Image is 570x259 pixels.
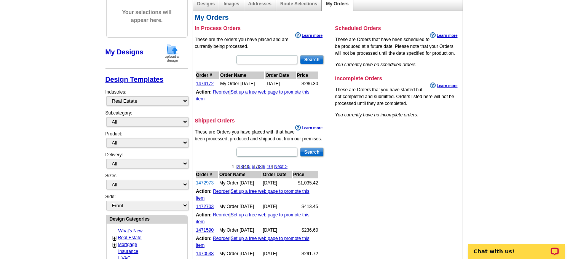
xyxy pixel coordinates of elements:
[219,250,262,257] td: My Order [DATE]
[293,250,319,257] td: $291.72
[237,164,239,169] a: 2
[105,110,188,130] div: Subcategory:
[335,75,460,82] h3: Incomplete Orders
[113,235,116,241] a: +
[219,226,262,234] td: My Order [DATE]
[280,1,317,6] a: Route Selections
[335,36,460,57] p: These are Orders that have been scheduled to be produced at a future date. Please note that your ...
[196,171,218,178] th: Order #
[219,179,262,187] td: My Order [DATE]
[105,76,164,83] a: Design Templates
[213,89,229,95] a: Reorder
[105,151,188,172] div: Delivery:
[335,112,418,118] em: You currently have no incomplete orders.
[293,171,319,178] th: Price
[335,62,417,67] em: You currently have no scheduled orders.
[196,212,212,218] b: Action:
[196,251,214,256] a: 1470538
[112,1,182,32] span: Your selections will appear here.
[213,212,229,218] a: Reorder
[293,203,319,210] td: $413.45
[196,235,319,249] td: |
[430,32,457,38] a: Learn more
[196,81,214,86] a: 1474172
[300,148,324,157] input: Search
[259,164,262,169] a: 8
[335,25,460,32] h3: Scheduled Orders
[219,203,262,210] td: My Order [DATE]
[295,125,323,131] a: Learn more
[335,86,460,107] p: These are Orders that you have started but not completed and submitted. Orders listed here will n...
[265,80,296,87] td: [DATE]
[293,179,319,187] td: $1,035.42
[196,189,212,194] b: Action:
[196,89,212,95] b: Action:
[219,171,262,178] th: Order Name
[196,211,319,226] td: |
[300,55,324,64] input: Search
[105,193,188,211] div: Side:
[274,164,287,169] a: Next >
[196,72,219,79] th: Order #
[105,130,188,151] div: Product:
[196,189,310,201] a: Set up a free web page to promote this item
[196,212,310,224] a: Set up a free web page to promote this item
[195,129,325,142] p: These are Orders you have placed with that have been processed, produced and shipped out from our...
[244,164,247,169] a: 4
[267,164,271,169] a: 10
[195,117,325,124] h3: Shipped Orders
[118,242,137,247] a: Mortgage
[196,236,212,241] b: Action:
[248,164,251,169] a: 5
[252,164,254,169] a: 6
[118,235,142,240] a: Real Estate
[213,236,229,241] a: Reorder
[196,236,310,248] a: Set up a free web page to promote this item
[220,72,264,79] th: Order Name
[196,187,319,202] td: |
[196,204,214,209] a: 1472703
[196,89,310,102] a: Set up a free web page to promote this item
[113,242,116,248] a: +
[195,25,325,32] h3: In Process Orders
[162,43,182,63] img: upload-design
[197,1,215,6] a: Designs
[213,189,229,194] a: Reorder
[263,164,265,169] a: 9
[224,1,239,6] a: Images
[196,227,214,233] a: 1471590
[195,36,325,50] p: These are the orders you have placed and are currently being processed.
[255,164,258,169] a: 7
[105,85,188,110] div: Industries:
[293,226,319,234] td: $236.60
[196,180,214,186] a: 1472973
[262,179,292,187] td: [DATE]
[196,88,319,103] td: |
[430,83,457,89] a: Learn more
[262,171,292,178] th: Order Date
[262,250,292,257] td: [DATE]
[240,164,243,169] a: 3
[295,32,323,38] a: Learn more
[463,235,570,259] iframe: LiveChat chat widget
[297,72,319,79] th: Price
[107,215,187,222] div: Design Categories
[195,163,325,170] div: 1 | | | | | | | | | |
[326,1,348,6] a: My Orders
[220,80,264,87] td: My Order [DATE]
[262,226,292,234] td: [DATE]
[265,72,296,79] th: Order Date
[248,1,271,6] a: Addresses
[195,14,460,22] h2: My Orders
[118,228,143,234] a: What's New
[262,203,292,210] td: [DATE]
[297,80,319,87] td: $286.30
[105,48,144,56] a: My Designs
[118,249,139,254] a: Insurance
[105,172,188,193] div: Sizes:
